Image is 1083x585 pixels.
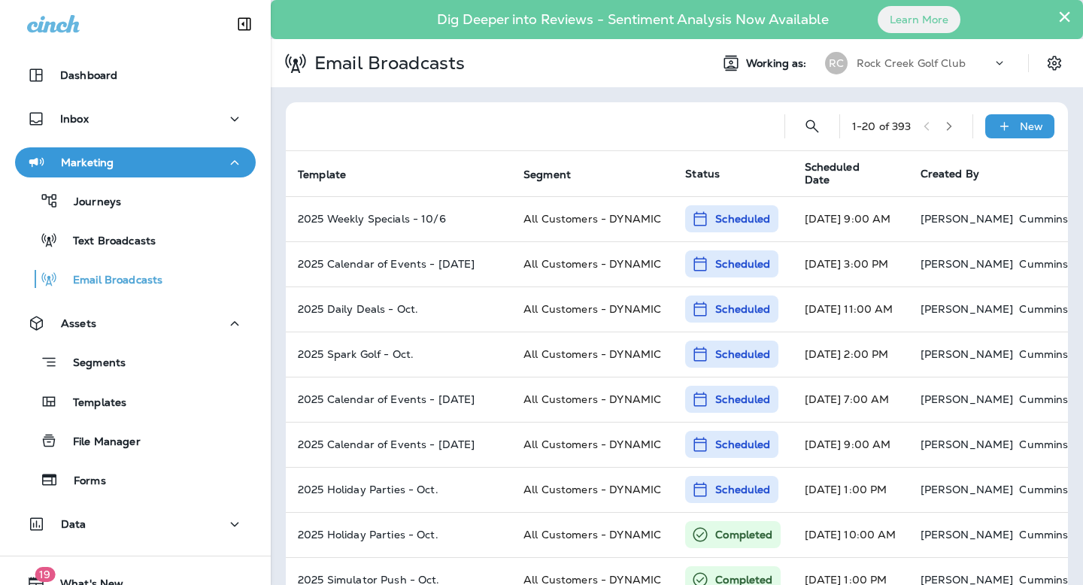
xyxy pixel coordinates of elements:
[523,347,661,361] span: All Customers - DYNAMIC
[15,346,256,378] button: Segments
[298,529,499,541] p: 2025 Holiday Parties - Oct.
[15,509,256,539] button: Data
[58,435,141,450] p: File Manager
[298,213,499,225] p: 2025 Weekly Specials - 10/6
[715,256,770,271] p: Scheduled
[715,437,770,452] p: Scheduled
[715,527,772,542] p: Completed
[15,464,256,496] button: Forms
[523,483,661,496] span: All Customers - DYNAMIC
[15,60,256,90] button: Dashboard
[825,52,848,74] div: RC
[59,196,121,210] p: Journeys
[298,483,499,496] p: 2025 Holiday Parties - Oct.
[523,257,661,271] span: All Customers - DYNAMIC
[393,17,872,22] p: Dig Deeper into Reviews - Sentiment Analysis Now Available
[793,241,909,286] td: [DATE] 3:00 PM
[298,303,499,315] p: 2025 Daily Deals - Oct.
[58,356,126,371] p: Segments
[685,167,720,180] span: Status
[793,196,909,241] td: [DATE] 9:00 AM
[15,308,256,338] button: Assets
[61,156,114,168] p: Marketing
[1019,303,1068,315] p: Cummins
[921,213,1014,225] p: [PERSON_NAME]
[298,438,499,450] p: 2025 Calendar of Events - Nov. 7th
[921,438,1014,450] p: [PERSON_NAME]
[15,386,256,417] button: Templates
[852,120,912,132] div: 1 - 20 of 393
[298,168,366,181] span: Template
[60,69,117,81] p: Dashboard
[1019,213,1068,225] p: Cummins
[35,567,55,582] span: 19
[523,438,661,451] span: All Customers - DYNAMIC
[921,483,1014,496] p: [PERSON_NAME]
[298,168,346,181] span: Template
[921,303,1014,315] p: [PERSON_NAME]
[59,474,106,489] p: Forms
[715,482,770,497] p: Scheduled
[58,274,162,288] p: Email Broadcasts
[60,113,89,125] p: Inbox
[61,317,96,329] p: Assets
[15,224,256,256] button: Text Broadcasts
[715,302,770,317] p: Scheduled
[1019,348,1068,360] p: Cummins
[715,211,770,226] p: Scheduled
[793,422,909,467] td: [DATE] 9:00 AM
[797,111,827,141] button: Search Email Broadcasts
[793,512,909,557] td: [DATE] 10:00 AM
[523,302,661,316] span: All Customers - DYNAMIC
[15,185,256,217] button: Journeys
[857,57,966,69] p: Rock Creek Golf Club
[58,235,156,249] p: Text Broadcasts
[15,104,256,134] button: Inbox
[1019,529,1068,541] p: Cummins
[523,168,571,181] span: Segment
[1057,5,1072,29] button: Close
[1019,483,1068,496] p: Cummins
[1020,120,1043,132] p: New
[1019,438,1068,450] p: Cummins
[298,258,499,270] p: 2025 Calendar of Events - Oct. 7th
[921,393,1014,405] p: [PERSON_NAME]
[921,167,979,180] span: Created By
[298,393,499,405] p: 2025 Calendar of Events - Dec. 7th
[793,467,909,512] td: [DATE] 1:00 PM
[793,377,909,422] td: [DATE] 7:00 AM
[715,392,770,407] p: Scheduled
[1019,258,1068,270] p: Cummins
[715,347,770,362] p: Scheduled
[523,168,590,181] span: Segment
[805,161,883,186] span: Scheduled Date
[15,425,256,456] button: File Manager
[746,57,810,70] span: Working as:
[523,393,661,406] span: All Customers - DYNAMIC
[308,52,465,74] p: Email Broadcasts
[793,332,909,377] td: [DATE] 2:00 PM
[523,212,661,226] span: All Customers - DYNAMIC
[878,6,960,33] button: Learn More
[1041,50,1068,77] button: Settings
[805,161,902,186] span: Scheduled Date
[15,263,256,295] button: Email Broadcasts
[921,529,1014,541] p: [PERSON_NAME]
[523,528,661,541] span: All Customers - DYNAMIC
[58,396,126,411] p: Templates
[921,348,1014,360] p: [PERSON_NAME]
[223,9,265,39] button: Collapse Sidebar
[15,147,256,177] button: Marketing
[61,518,86,530] p: Data
[793,286,909,332] td: [DATE] 11:00 AM
[1019,393,1068,405] p: Cummins
[921,258,1014,270] p: [PERSON_NAME]
[298,348,499,360] p: 2025 Spark Golf - Oct.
